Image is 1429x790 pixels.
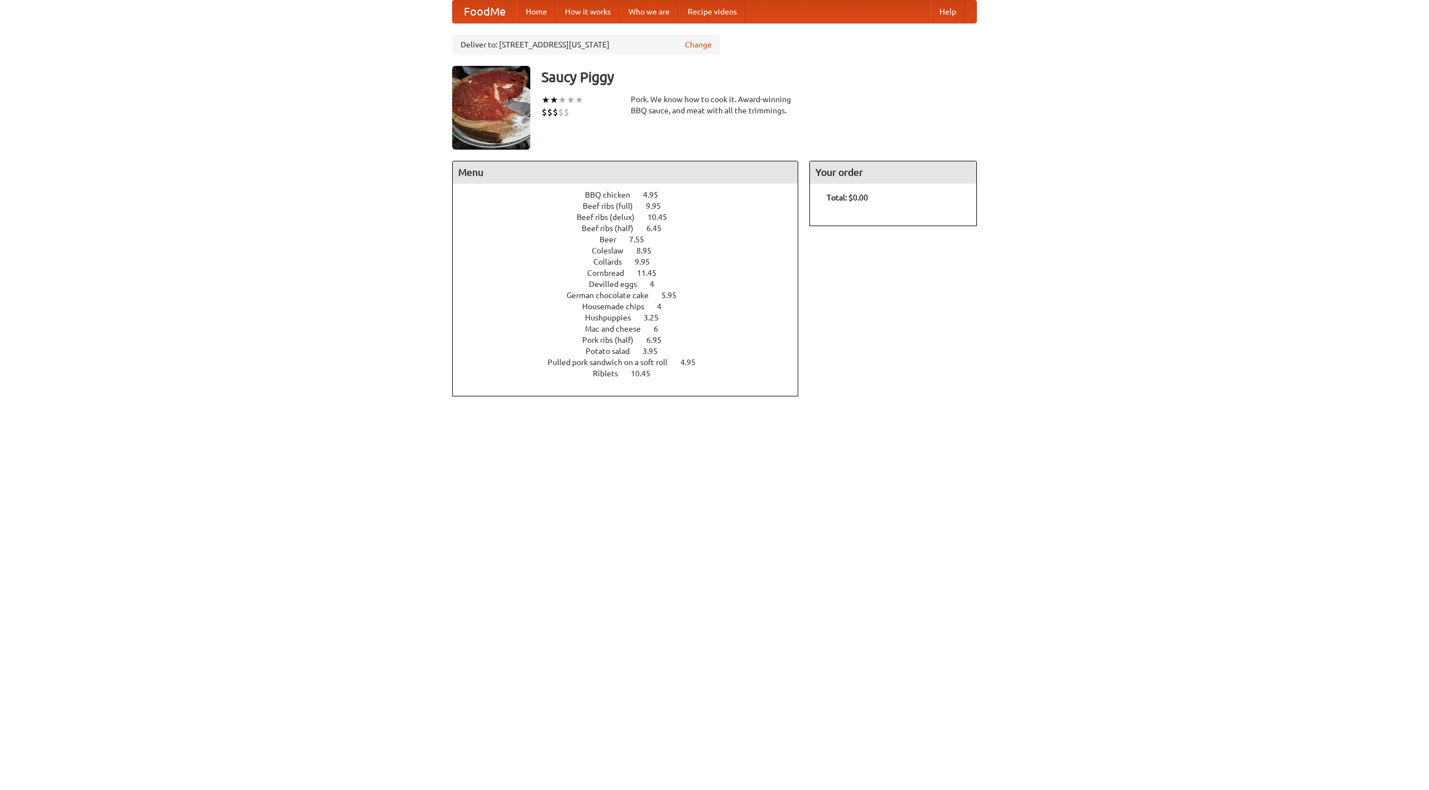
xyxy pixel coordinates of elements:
span: Potato salad [586,347,641,356]
span: 10.45 [631,369,661,378]
span: German chocolate cake [567,291,660,300]
div: Deliver to: [STREET_ADDRESS][US_STATE] [452,35,720,55]
a: Housemade chips 4 [582,302,682,311]
span: Cornbread [587,269,635,277]
span: 11.45 [637,269,668,277]
span: 4.95 [680,358,707,367]
span: 9.95 [646,202,672,210]
a: Hushpuppies 3.25 [585,313,679,322]
span: Pork ribs (half) [582,336,645,344]
a: Beef ribs (full) 9.95 [583,202,682,210]
span: 9.95 [635,257,661,266]
span: Coleslaw [592,246,635,255]
span: Riblets [593,369,629,378]
a: Riblets 10.45 [593,369,671,378]
h3: Saucy Piggy [541,66,977,88]
a: Potato salad 3.95 [586,347,678,356]
span: 4.95 [643,190,669,199]
span: Mac and cheese [585,324,652,333]
li: ★ [541,94,550,106]
b: Total: $0.00 [827,193,868,202]
a: German chocolate cake 5.95 [567,291,697,300]
span: 6.95 [646,336,673,344]
a: BBQ chicken 4.95 [585,190,679,199]
span: 3.95 [642,347,669,356]
span: 8.95 [636,246,663,255]
span: Beef ribs (half) [582,224,645,233]
a: Help [931,1,965,23]
a: Beer 7.55 [600,235,665,244]
span: 4 [650,280,665,289]
span: 6.45 [646,224,673,233]
a: Devilled eggs 4 [589,280,675,289]
span: 10.45 [648,213,678,222]
a: Coleslaw 8.95 [592,246,672,255]
span: Beef ribs (full) [583,202,644,210]
a: Recipe videos [679,1,746,23]
a: Beef ribs (half) 6.45 [582,224,682,233]
div: Pork. We know how to cook it. Award-winning BBQ sauce, and meat with all the trimmings. [631,94,798,116]
span: 3.25 [644,313,670,322]
a: FoodMe [453,1,517,23]
li: ★ [558,94,567,106]
span: Collards [593,257,633,266]
a: Mac and cheese 6 [585,324,679,333]
a: Home [517,1,556,23]
a: Pork ribs (half) 6.95 [582,336,682,344]
a: How it works [556,1,620,23]
span: Beer [600,235,627,244]
span: 7.55 [629,235,655,244]
img: angular.jpg [452,66,530,150]
span: Hushpuppies [585,313,642,322]
h4: Your order [810,161,976,184]
li: $ [564,106,569,118]
li: $ [553,106,558,118]
h4: Menu [453,161,798,184]
li: $ [541,106,547,118]
a: Cornbread 11.45 [587,269,677,277]
li: $ [547,106,553,118]
a: Beef ribs (delux) 10.45 [577,213,688,222]
li: ★ [567,94,575,106]
span: Pulled pork sandwich on a soft roll [548,358,679,367]
li: ★ [550,94,558,106]
span: 6 [654,324,669,333]
li: ★ [575,94,583,106]
span: 4 [657,302,673,311]
span: Housemade chips [582,302,655,311]
a: Change [685,39,712,50]
a: Who we are [620,1,679,23]
span: 5.95 [661,291,688,300]
span: Devilled eggs [589,280,648,289]
span: BBQ chicken [585,190,641,199]
a: Collards 9.95 [593,257,670,266]
span: Beef ribs (delux) [577,213,646,222]
a: Pulled pork sandwich on a soft roll 4.95 [548,358,716,367]
li: $ [558,106,564,118]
